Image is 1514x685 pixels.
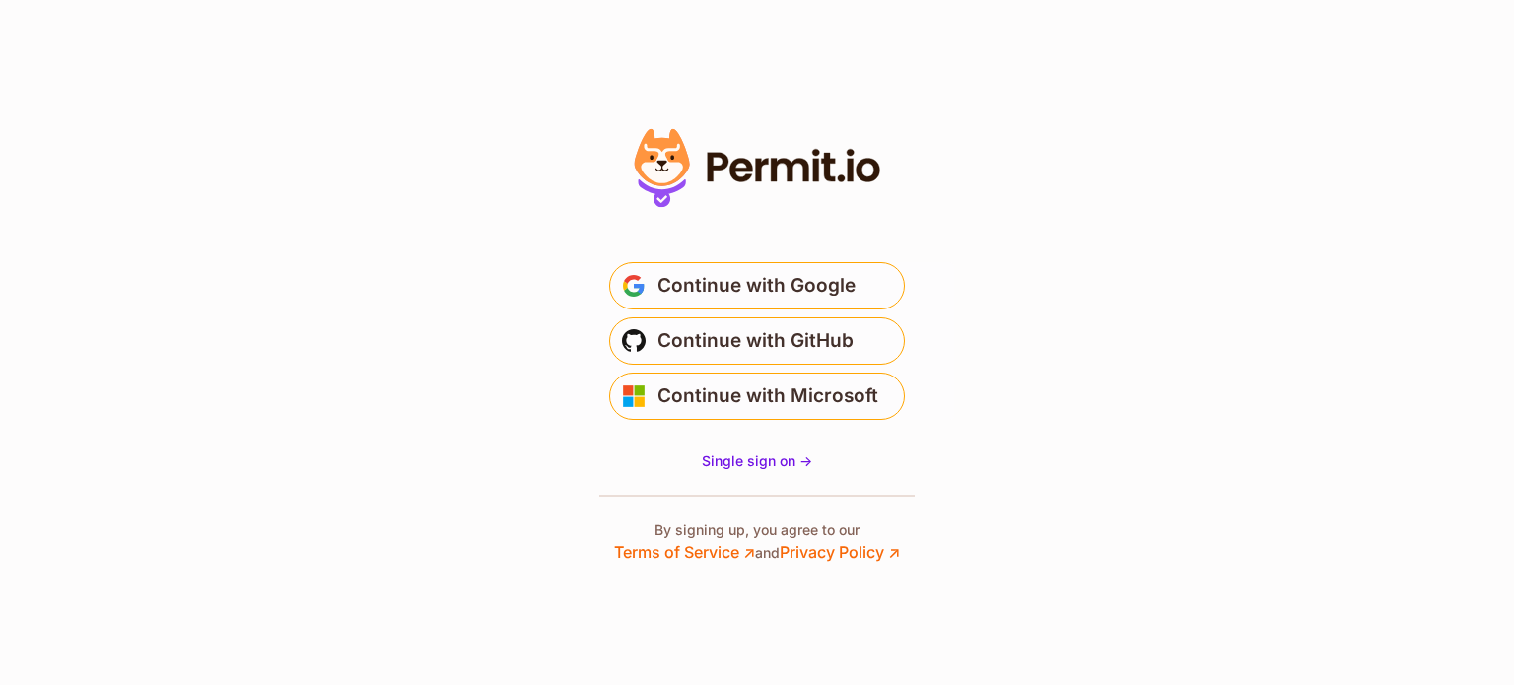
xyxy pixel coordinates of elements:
span: Continue with Google [657,270,856,302]
span: Continue with Microsoft [657,380,878,412]
a: Terms of Service ↗ [614,542,755,562]
span: Single sign on -> [702,452,812,469]
span: Continue with GitHub [657,325,854,357]
a: Single sign on -> [702,451,812,471]
button: Continue with GitHub [609,317,905,365]
a: Privacy Policy ↗ [780,542,900,562]
p: By signing up, you agree to our and [614,520,900,564]
button: Continue with Microsoft [609,373,905,420]
button: Continue with Google [609,262,905,309]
